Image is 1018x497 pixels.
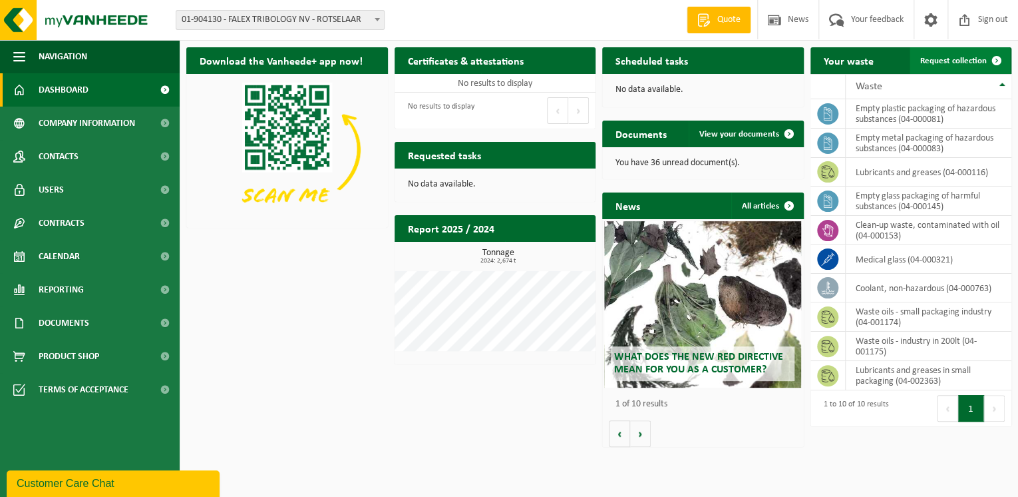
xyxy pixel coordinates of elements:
[609,420,630,447] button: Previous
[39,140,79,173] span: Contacts
[401,258,596,264] span: 2024: 2,674 t
[699,130,779,139] span: View your documents
[176,10,385,30] span: 01-904130 - FALEX TRIBOLOGY NV - ROTSELAAR
[604,221,801,388] a: What does the new RED directive mean for you as a customer?
[846,99,1012,129] td: Empty plastic packaging of hazardous substances (04-000081)
[920,57,987,65] span: Request collection
[602,121,680,147] h2: Documents
[39,173,64,207] span: Users
[482,248,514,258] font: Tonnage
[39,273,84,306] span: Reporting
[7,468,222,497] iframe: chat widget
[186,74,388,225] img: Download the VHEPlus App
[615,400,797,409] p: 1 of 10 results
[602,193,653,219] h2: News
[39,240,80,273] span: Calendar
[39,73,88,107] span: Dashboard
[395,47,537,73] h2: Certificates & attestations
[39,107,135,140] span: Company information
[395,215,508,241] h2: Report 2025 / 2024
[846,361,1012,390] td: Lubricants and greases in small packaging (04-002363)
[846,245,1012,274] td: Medical glass (04-000321)
[742,202,779,211] font: All articles
[810,47,887,73] h2: Your waste
[568,97,589,124] button: Next
[714,13,744,27] span: Quote
[602,47,701,73] h2: Scheduled tasks
[731,193,802,219] a: All articles
[958,395,984,422] button: 1
[39,340,99,373] span: Product Shop
[856,81,882,92] span: Waste
[846,187,1012,216] td: empty glass packaging of harmful substances (04-000145)
[846,332,1012,361] td: Waste oils - industry in 200lt (04-001175)
[547,97,568,124] button: Previous
[817,394,889,423] div: 1 to 10 of 10 results
[846,158,1012,187] td: Lubricants and greases (04-000116)
[910,47,1010,74] a: Request collection
[630,420,651,447] button: Next
[186,47,376,73] h2: Download the Vanheede+ app now!
[984,395,1005,422] button: Next
[39,207,85,240] span: Contracts
[176,11,384,29] span: 01-904130 - FALEX TRIBOLOGY NV - ROTSELAAR
[39,373,128,406] span: Terms of acceptance
[846,302,1012,332] td: waste oils - small packaging industry (04-001174)
[615,85,790,95] p: No data available.
[408,180,583,189] p: No data available.
[614,352,783,375] span: What does the new RED directive mean for you as a customer?
[615,159,790,168] p: You have 36 unread document(s).
[401,96,474,125] div: No results to display
[39,40,87,73] span: Navigation
[846,129,1012,158] td: Empty metal packaging of hazardous substances (04-000083)
[395,74,596,93] td: No results to display
[846,216,1012,245] td: Clean-up waste, contaminated with oil (04-000153)
[937,395,958,422] button: Previous
[846,274,1012,302] td: Coolant, non-hazardous (04-000763)
[39,306,89,340] span: Documents
[395,142,494,168] h2: Requested tasks
[689,121,802,147] a: View your documents
[687,7,751,33] a: Quote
